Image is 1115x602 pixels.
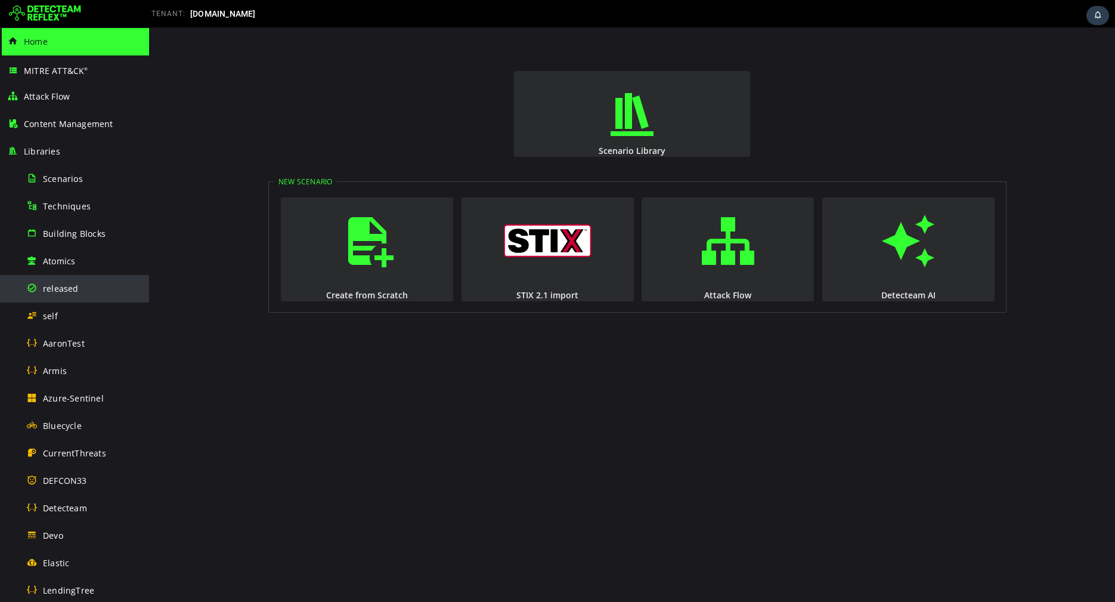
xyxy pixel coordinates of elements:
span: [DOMAIN_NAME] [190,9,256,18]
div: STIX 2.1 import [311,262,486,273]
button: Detecteam AI [673,170,845,274]
img: logo_stix.svg [355,197,442,230]
span: Content Management [24,118,113,129]
span: DEFCON33 [43,475,87,486]
span: Atomics [43,255,75,267]
div: Detecteam AI [672,262,847,273]
span: Scenarios [43,173,83,184]
span: LendingTree [43,585,94,596]
span: Devo [43,530,63,541]
span: MITRE ATT&CK [24,65,88,76]
div: Scenario Library [364,118,602,129]
span: Detecteam [43,502,87,514]
span: released [43,283,79,294]
span: Armis [43,365,67,376]
span: AaronTest [43,338,85,349]
span: TENANT: [151,10,185,18]
span: Techniques [43,200,91,212]
button: STIX 2.1 import [312,170,485,274]
button: Create from Scratch [132,170,304,274]
button: Scenario Library [365,44,601,129]
sup: ® [84,66,88,72]
span: Elastic [43,557,69,569]
span: Building Blocks [43,228,106,239]
span: Home [24,36,48,47]
span: Attack Flow [24,91,70,102]
span: CurrentThreats [43,447,106,459]
span: Bluecycle [43,420,82,431]
span: Libraries [24,146,60,157]
div: Task Notifications [1086,6,1109,25]
div: Create from Scratch [131,262,305,273]
button: Attack Flow [493,170,665,274]
legend: New Scenario [125,149,188,159]
img: Detecteam logo [9,4,81,23]
div: Attack Flow [491,262,666,273]
span: Azure-Sentinel [43,393,104,404]
span: self [43,310,58,322]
